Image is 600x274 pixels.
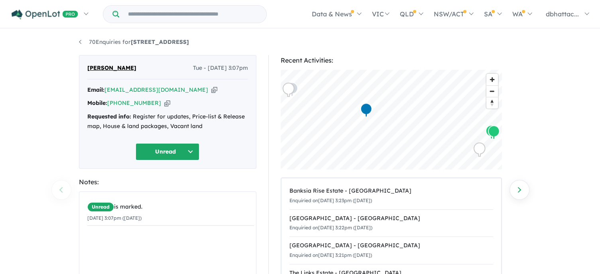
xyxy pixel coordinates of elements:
[107,99,161,106] a: [PHONE_NUMBER]
[289,186,493,196] div: Banksia Rise Estate - [GEOGRAPHIC_DATA]
[87,86,104,93] strong: Email:
[121,6,265,23] input: Try estate name, suburb, builder or developer
[486,97,498,108] button: Reset bearing to north
[289,225,372,231] small: Enquiried on [DATE] 3:22pm ([DATE])
[211,86,217,94] button: Copy
[289,214,493,223] div: [GEOGRAPHIC_DATA] - [GEOGRAPHIC_DATA]
[281,70,502,170] canvas: Map
[87,202,114,212] span: Unread
[104,86,208,93] a: [EMAIL_ADDRESS][DOMAIN_NAME]
[360,103,372,118] div: Map marker
[136,143,199,160] button: Unread
[79,37,521,47] nav: breadcrumb
[473,142,485,157] div: Map marker
[289,209,493,237] a: [GEOGRAPHIC_DATA] - [GEOGRAPHIC_DATA]Enquiried on[DATE] 3:22pm ([DATE])
[546,10,579,18] span: dbhattac...
[289,197,372,203] small: Enquiried on [DATE] 3:23pm ([DATE])
[87,112,248,131] div: Register for updates, Price-list & Release map, House & land packages, Vacant land
[488,125,500,140] div: Map marker
[193,63,248,73] span: Tue - [DATE] 3:07pm
[164,99,170,107] button: Copy
[485,125,497,140] div: Map marker
[289,182,493,210] a: Banksia Rise Estate - [GEOGRAPHIC_DATA]Enquiried on[DATE] 3:23pm ([DATE])
[282,83,294,97] div: Map marker
[87,63,136,73] span: [PERSON_NAME]
[87,99,107,106] strong: Mobile:
[281,55,502,66] div: Recent Activities:
[79,177,256,187] div: Notes:
[87,215,142,221] small: [DATE] 3:07pm ([DATE])
[486,74,498,85] button: Zoom in
[286,82,298,97] div: Map marker
[289,237,493,264] a: [GEOGRAPHIC_DATA] - [GEOGRAPHIC_DATA]Enquiried on[DATE] 3:21pm ([DATE])
[486,86,498,97] span: Zoom out
[289,252,372,258] small: Enquiried on [DATE] 3:21pm ([DATE])
[87,202,254,212] div: is marked.
[87,113,131,120] strong: Requested info:
[79,38,189,45] a: 70Enquiries for[STREET_ADDRESS]
[289,241,493,250] div: [GEOGRAPHIC_DATA] - [GEOGRAPHIC_DATA]
[12,10,78,20] img: Openlot PRO Logo White
[486,85,498,97] button: Zoom out
[131,38,189,45] strong: [STREET_ADDRESS]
